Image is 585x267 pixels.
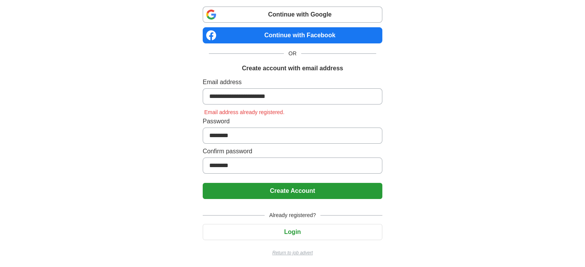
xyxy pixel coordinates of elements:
a: Login [203,229,382,235]
span: OR [284,50,301,58]
a: Continue with Facebook [203,27,382,43]
span: Email address already registered. [203,109,286,115]
button: Login [203,224,382,240]
label: Password [203,117,382,126]
h1: Create account with email address [242,64,343,73]
a: Return to job advert [203,249,382,256]
label: Confirm password [203,147,382,156]
label: Email address [203,78,382,87]
button: Create Account [203,183,382,199]
span: Already registered? [265,211,320,219]
a: Continue with Google [203,7,382,23]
